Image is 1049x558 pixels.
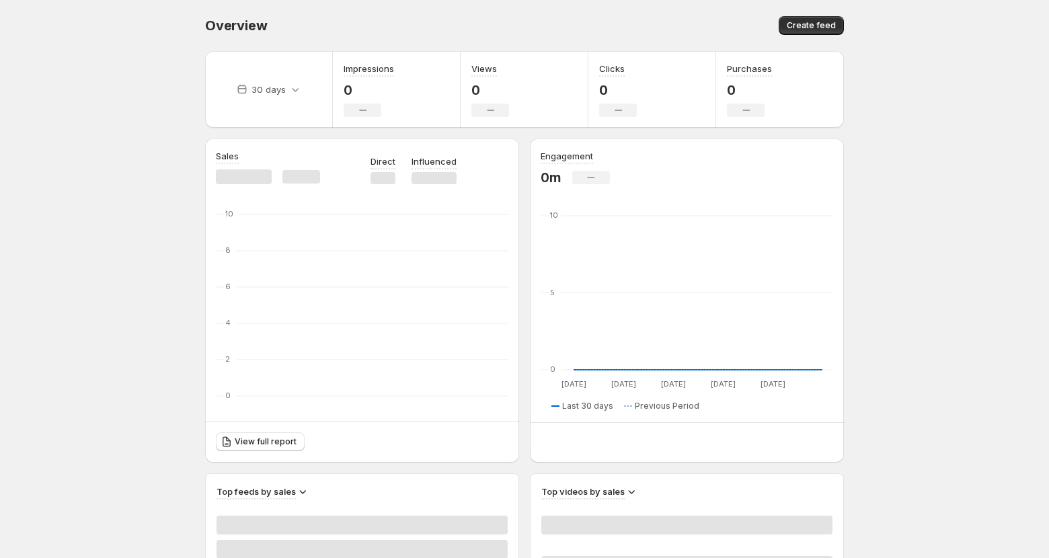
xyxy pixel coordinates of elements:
[599,82,637,98] p: 0
[727,82,772,98] p: 0
[205,17,267,34] span: Overview
[635,401,699,411] span: Previous Period
[541,149,593,163] h3: Engagement
[727,62,772,75] h3: Purchases
[550,364,555,374] text: 0
[541,485,625,498] h3: Top videos by sales
[344,82,394,98] p: 0
[251,83,286,96] p: 30 days
[562,401,613,411] span: Last 30 days
[661,379,686,389] text: [DATE]
[779,16,844,35] button: Create feed
[216,432,305,451] a: View full report
[471,62,497,75] h3: Views
[787,20,836,31] span: Create feed
[216,149,239,163] h3: Sales
[344,62,394,75] h3: Impressions
[225,318,231,327] text: 4
[550,288,555,297] text: 5
[412,155,457,168] p: Influenced
[217,485,296,498] h3: Top feeds by sales
[471,82,509,98] p: 0
[761,379,785,389] text: [DATE]
[561,379,586,389] text: [DATE]
[235,436,297,447] span: View full report
[225,391,231,400] text: 0
[371,155,395,168] p: Direct
[225,282,231,291] text: 6
[550,210,558,220] text: 10
[541,169,561,186] p: 0m
[225,245,231,255] text: 8
[599,62,625,75] h3: Clicks
[225,209,233,218] text: 10
[611,379,636,389] text: [DATE]
[711,379,736,389] text: [DATE]
[225,354,230,364] text: 2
